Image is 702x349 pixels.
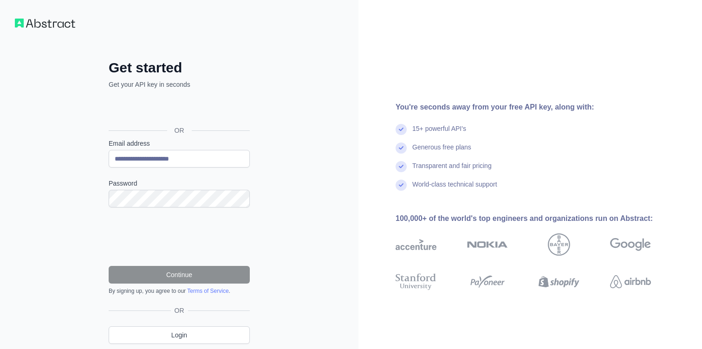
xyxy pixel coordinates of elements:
[396,124,407,135] img: check mark
[109,326,250,344] a: Login
[467,271,508,292] img: payoneer
[109,266,250,284] button: Continue
[396,271,436,292] img: stanford university
[467,233,508,256] img: nokia
[548,233,570,256] img: bayer
[109,139,250,148] label: Email address
[396,161,407,172] img: check mark
[171,306,188,315] span: OR
[187,288,228,294] a: Terms of Service
[109,287,250,295] div: By signing up, you agree to our .
[610,233,651,256] img: google
[412,161,492,180] div: Transparent and fair pricing
[396,213,681,224] div: 100,000+ of the world's top engineers and organizations run on Abstract:
[412,180,497,198] div: World-class technical support
[396,142,407,154] img: check mark
[109,219,250,255] iframe: reCAPTCHA
[109,59,250,76] h2: Get started
[396,180,407,191] img: check mark
[104,99,253,120] iframe: زر تسجيل الدخول باستخدام حساب Google
[412,142,471,161] div: Generous free plans
[396,102,681,113] div: You're seconds away from your free API key, along with:
[167,126,192,135] span: OR
[396,233,436,256] img: accenture
[412,124,466,142] div: 15+ powerful API's
[109,80,250,89] p: Get your API key in seconds
[109,179,250,188] label: Password
[539,271,579,292] img: shopify
[15,19,75,28] img: Workflow
[610,271,651,292] img: airbnb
